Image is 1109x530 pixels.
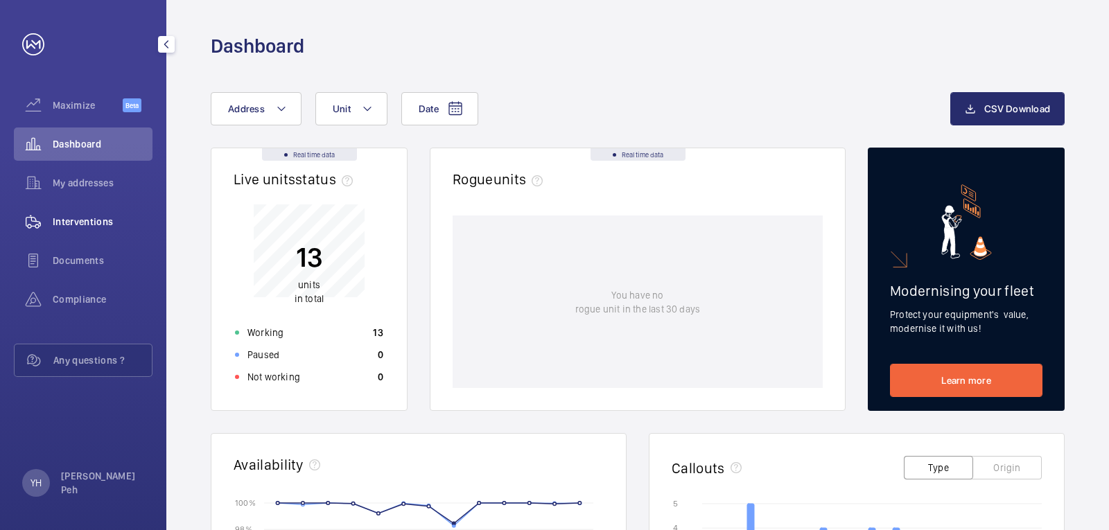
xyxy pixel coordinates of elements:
button: CSV Download [950,92,1065,125]
span: status [295,170,358,188]
span: Unit [333,103,351,114]
span: My addresses [53,176,152,190]
p: [PERSON_NAME] Peh [61,469,144,497]
h2: Availability [234,456,304,473]
span: Interventions [53,215,152,229]
div: Real time data [262,148,357,161]
button: Origin [972,456,1042,479]
p: YH [30,476,42,490]
span: Address [228,103,265,114]
img: marketing-card.svg [941,184,992,260]
a: Learn more [890,364,1042,397]
h2: Rogue [453,170,548,188]
p: 13 [373,326,383,339]
h2: Callouts [672,459,725,477]
span: Beta [123,98,141,112]
span: Maximize [53,98,123,112]
button: Date [401,92,478,125]
div: Real time data [591,148,686,161]
span: units [298,279,320,290]
h2: Modernising your fleet [890,282,1042,299]
text: 100 % [235,497,256,507]
button: Address [211,92,302,125]
p: 0 [378,370,383,384]
p: Paused [247,348,279,362]
p: Not working [247,370,300,384]
span: Compliance [53,292,152,306]
text: 5 [673,499,678,509]
span: units [494,170,549,188]
button: Unit [315,92,387,125]
button: Type [904,456,973,479]
span: CSV Download [984,103,1050,114]
h2: Live units [234,170,358,188]
span: Documents [53,254,152,267]
p: in total [295,278,324,306]
p: Protect your equipment's value, modernise it with us! [890,308,1042,335]
span: Any questions ? [53,353,152,367]
p: Working [247,326,283,339]
p: You have no rogue unit in the last 30 days [575,288,700,316]
p: 0 [378,348,383,362]
span: Dashboard [53,137,152,151]
h1: Dashboard [211,33,304,59]
span: Date [419,103,439,114]
p: 13 [295,240,324,274]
